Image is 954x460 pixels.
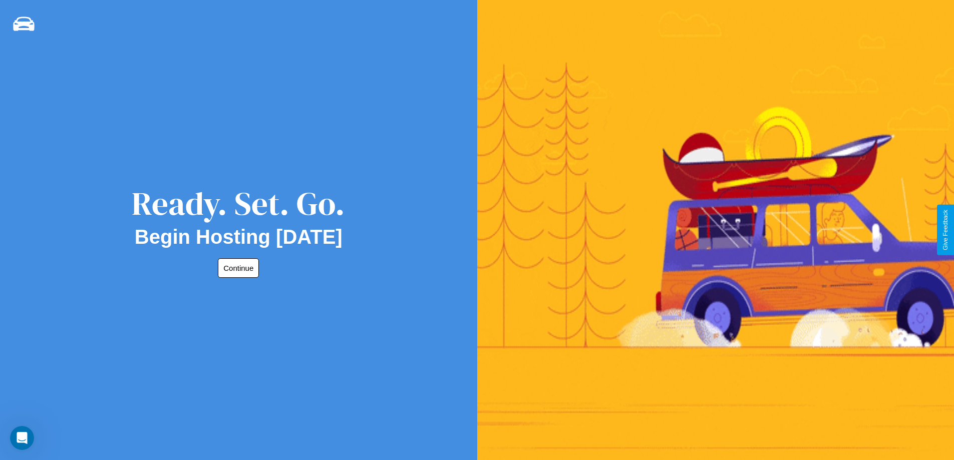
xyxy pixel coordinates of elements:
div: Give Feedback [942,210,949,250]
div: Ready. Set. Go. [132,181,345,226]
h2: Begin Hosting [DATE] [135,226,343,248]
iframe: Intercom live chat [10,426,34,450]
button: Continue [218,258,259,278]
